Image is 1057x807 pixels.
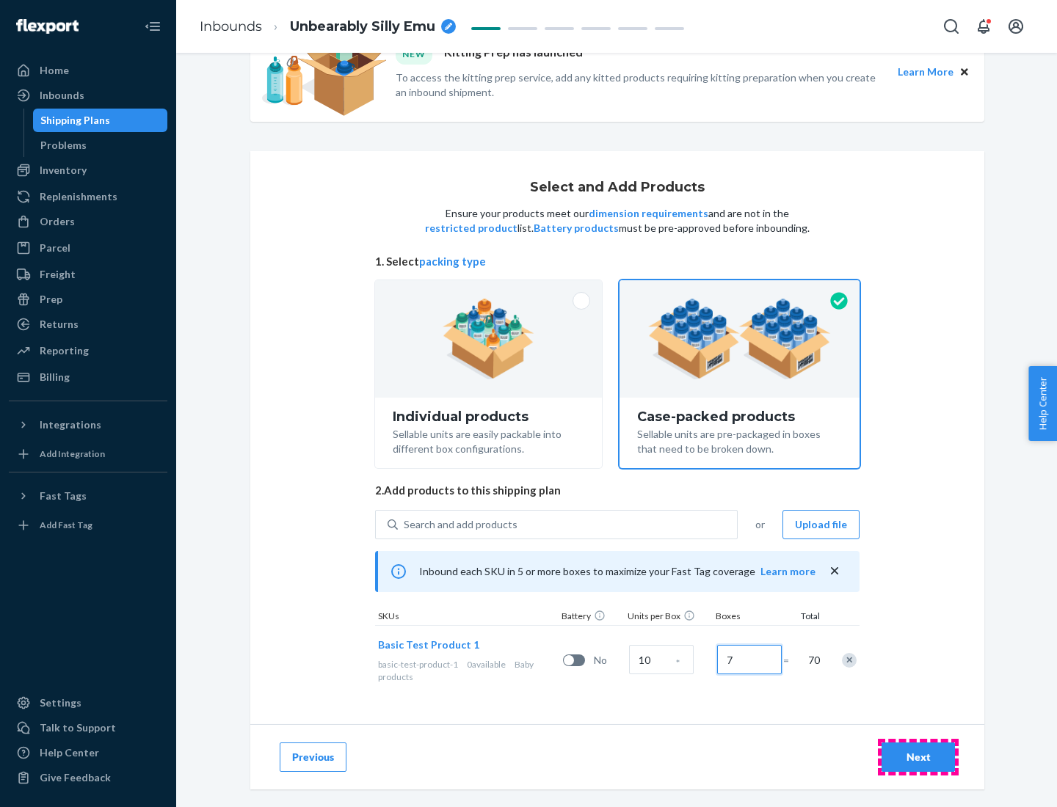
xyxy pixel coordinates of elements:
[375,483,860,498] span: 2. Add products to this shipping plan
[898,64,954,80] button: Learn More
[9,365,167,389] a: Billing
[280,742,346,772] button: Previous
[419,254,486,269] button: packing type
[16,19,79,34] img: Flexport logo
[40,241,70,255] div: Parcel
[40,519,92,531] div: Add Fast Tag
[9,691,167,715] a: Settings
[760,564,816,579] button: Learn more
[424,206,811,235] p: Ensure your products meet our and are not in the list. must be pre-approved before inbounding.
[9,716,167,740] a: Talk to Support
[786,610,823,625] div: Total
[396,70,885,100] p: To access the kitting prep service, add any kitted products requiring kitting preparation when yo...
[637,409,842,424] div: Case-packed products
[378,658,557,683] div: Baby products
[782,510,860,539] button: Upload file
[842,653,857,668] div: Remove Item
[969,12,998,41] button: Open notifications
[9,766,167,789] button: Give Feedback
[467,659,506,670] span: 0 available
[444,44,583,64] p: Kitting Prep has launched
[443,299,534,379] img: individual-pack.facf35554cb0f1810c75b2bd6df2d64e.png
[40,417,101,432] div: Integrations
[717,645,782,674] input: Number of boxes
[40,745,99,760] div: Help Center
[9,210,167,233] a: Orders
[33,109,168,132] a: Shipping Plans
[188,5,468,48] ol: breadcrumbs
[40,88,84,103] div: Inbounds
[9,741,167,764] a: Help Center
[9,236,167,260] a: Parcel
[290,18,435,37] span: Unbearably Silly Emu
[629,645,694,674] input: Case Quantity
[9,514,167,537] a: Add Fast Tag
[375,551,860,592] div: Inbound each SKU in 5 or more boxes to maximize your Fast Tag coverage
[559,610,625,625] div: Battery
[404,517,517,532] div: Search and add products
[425,221,517,235] button: restricted product
[9,413,167,437] button: Integrations
[138,12,167,41] button: Close Navigation
[40,189,117,204] div: Replenishments
[378,659,458,670] span: basic-test-product-1
[637,424,842,456] div: Sellable units are pre-packaged in boxes that need to be broken down.
[956,64,973,80] button: Close
[530,180,705,195] h1: Select and Add Products
[40,138,87,153] div: Problems
[375,254,860,269] span: 1. Select
[783,653,798,668] span: =
[827,563,842,579] button: close
[1001,12,1031,41] button: Open account menu
[594,653,623,668] span: No
[40,267,76,282] div: Freight
[648,299,831,379] img: case-pack.59cecea509d18c883b923b81aeac6d0b.png
[9,339,167,362] a: Reporting
[937,12,966,41] button: Open Search Box
[378,638,479,651] span: Basic Test Product 1
[882,742,955,772] button: Next
[9,263,167,286] a: Freight
[1028,366,1057,441] button: Help Center
[40,720,116,735] div: Talk to Support
[9,484,167,508] button: Fast Tags
[375,610,559,625] div: SKUs
[40,63,69,78] div: Home
[40,113,110,128] div: Shipping Plans
[40,343,89,358] div: Reporting
[33,134,168,157] a: Problems
[40,214,75,229] div: Orders
[713,610,786,625] div: Boxes
[393,424,584,456] div: Sellable units are easily packable into different box configurations.
[40,770,111,785] div: Give Feedback
[40,317,79,332] div: Returns
[40,292,62,307] div: Prep
[9,185,167,208] a: Replenishments
[589,206,708,221] button: dimension requirements
[9,84,167,107] a: Inbounds
[9,442,167,466] a: Add Integration
[200,18,262,34] a: Inbounds
[755,517,765,532] span: or
[40,448,105,460] div: Add Integration
[40,489,87,503] div: Fast Tags
[9,59,167,82] a: Home
[40,163,87,178] div: Inventory
[396,44,432,64] div: NEW
[9,158,167,182] a: Inventory
[9,313,167,336] a: Returns
[534,221,619,235] button: Battery products
[40,695,81,710] div: Settings
[40,370,70,384] div: Billing
[625,610,713,625] div: Units per Box
[393,409,584,424] div: Individual products
[9,288,167,311] a: Prep
[378,638,479,652] button: Basic Test Product 1
[805,653,820,668] span: 70
[894,750,942,764] div: Next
